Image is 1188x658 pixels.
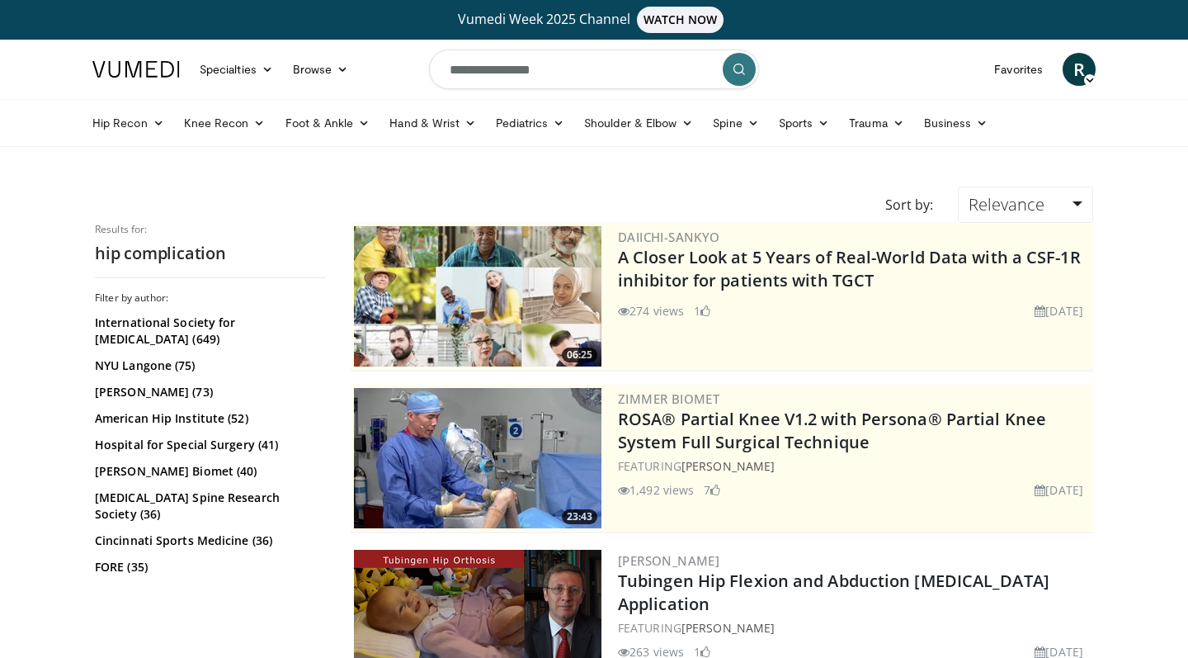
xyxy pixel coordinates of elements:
a: 06:25 [354,226,601,367]
li: 1 [694,302,710,320]
a: Hip Recon [82,107,174,140]
span: 23:43 [562,509,597,524]
a: Trauma [839,107,914,140]
a: NYU Langone (75) [95,357,322,374]
a: Relevance [958,187,1093,223]
div: Sort by: [873,187,945,223]
a: Sports [769,107,840,140]
a: Vumedi Week 2025 ChannelWATCH NOW [95,7,1093,33]
a: Tubingen Hip Flexion and Abduction [MEDICAL_DATA] Application [618,570,1049,615]
a: FORE (35) [95,559,322,575]
a: Browse [283,53,359,86]
a: Knee Recon [174,107,276,140]
a: Spine [703,107,768,140]
a: Favorites [984,53,1053,86]
span: WATCH NOW [637,7,724,33]
div: FEATURING [618,619,1090,637]
span: Relevance [969,193,1044,215]
a: Daiichi-Sankyo [618,229,720,245]
a: International Society for [MEDICAL_DATA] (649) [95,315,322,348]
a: Pediatrics [486,107,574,140]
li: 7 [704,481,720,499]
li: [DATE] [1035,302,1083,320]
a: [PERSON_NAME] [681,458,775,474]
a: Cincinnati Sports Medicine (36) [95,533,322,549]
a: 23:43 [354,388,601,528]
a: Shoulder & Elbow [574,107,703,140]
h3: Filter by author: [95,291,326,305]
a: [PERSON_NAME] (73) [95,384,322,400]
a: ROSA® Partial Knee V1.2 with Persona® Partial Knee System Full Surgical Technique [618,408,1046,453]
a: [MEDICAL_DATA] Spine Research Society (36) [95,490,322,523]
img: 99b1778f-d2b2-419a-8659-7269f4b428ba.300x170_q85_crop-smart_upscale.jpg [354,388,601,528]
a: [PERSON_NAME] [681,620,775,636]
div: FEATURING [618,457,1090,475]
img: VuMedi Logo [92,61,180,78]
li: 274 views [618,302,684,320]
a: A Closer Look at 5 Years of Real-World Data with a CSF-1R inhibitor for patients with TGCT [618,246,1081,291]
h2: hip complication [95,243,326,264]
span: 06:25 [562,348,597,362]
a: Specialties [190,53,283,86]
a: [PERSON_NAME] Biomet (40) [95,463,322,480]
a: [PERSON_NAME] [618,552,719,569]
li: [DATE] [1035,481,1083,499]
a: R [1063,53,1096,86]
a: American Hip Institute (52) [95,410,322,427]
a: Zimmer Biomet [618,391,719,407]
input: Search topics, interventions [429,50,759,89]
img: 93c22cae-14d1-47f0-9e4a-a244e824b022.png.300x170_q85_crop-smart_upscale.jpg [354,226,601,367]
a: Hand & Wrist [379,107,486,140]
p: Results for: [95,223,326,236]
li: 1,492 views [618,481,694,499]
a: Foot & Ankle [276,107,380,140]
a: Hospital for Special Surgery (41) [95,437,322,453]
a: Business [914,107,998,140]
